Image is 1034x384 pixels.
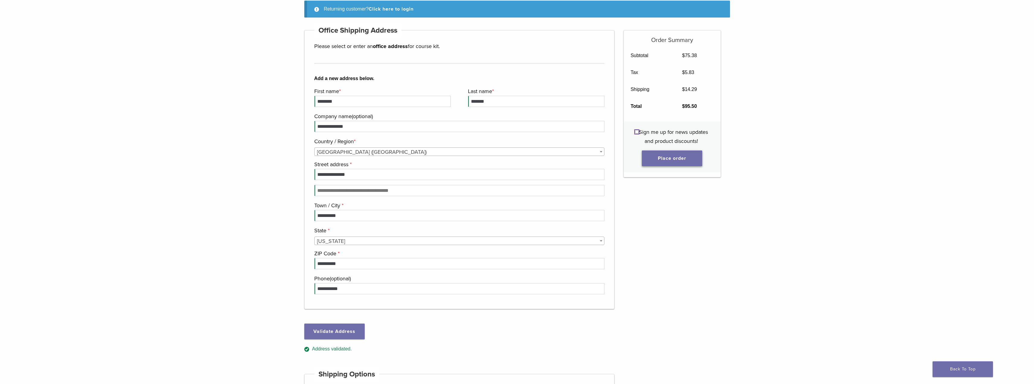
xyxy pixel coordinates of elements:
button: Validate Address [304,324,365,339]
span: $ [682,104,685,109]
label: Phone [314,274,603,283]
span: (optional) [352,113,373,120]
span: State [314,237,605,245]
div: Address validated. [304,345,615,353]
h5: Order Summary [624,31,721,44]
th: Total [624,98,675,115]
h4: Shipping Options [314,367,379,382]
th: Tax [624,64,675,81]
div: Returning customer? [304,1,730,18]
a: Click here to login [369,6,414,12]
strong: office address [373,43,408,50]
label: State [314,226,603,235]
span: Florida [315,237,604,245]
span: United States (US) [315,148,604,156]
label: Country / Region [314,137,603,146]
span: Sign me up for news updates and product discounts! [639,129,708,144]
span: (optional) [330,275,351,282]
bdi: 14.29 [682,87,697,92]
button: Place order [642,150,702,166]
span: $ [682,53,685,58]
th: Subtotal [624,47,675,64]
bdi: 5.83 [682,70,694,75]
label: Last name [468,87,603,96]
label: Company name [314,112,603,121]
h4: Office Shipping Address [314,23,402,38]
label: First name [314,87,449,96]
label: Town / City [314,201,603,210]
bdi: 75.38 [682,53,697,58]
a: Back To Top [933,361,993,377]
span: Country / Region [314,147,605,156]
label: ZIP Code [314,249,603,258]
bdi: 95.50 [682,104,697,109]
span: $ [682,87,685,92]
b: Add a new address below. [314,75,605,82]
span: $ [682,70,685,75]
p: Please select or enter an for course kit. [314,42,605,51]
th: Shipping [624,81,675,98]
input: Sign me up for news updates and product discounts! [635,130,639,134]
label: Street address [314,160,603,169]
